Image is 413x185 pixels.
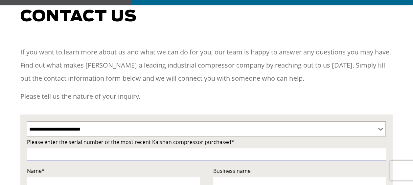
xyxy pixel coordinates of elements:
[20,9,137,25] span: Contact us
[27,137,386,147] label: Please enter the serial number of the most recent Kaishan compressor purchased*
[27,166,200,175] label: Name*
[20,46,392,85] p: If you want to learn more about us and what we can do for you, our team is happy to answer any qu...
[20,90,392,103] p: Please tell us the nature of your inquiry.
[213,166,386,175] label: Business name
